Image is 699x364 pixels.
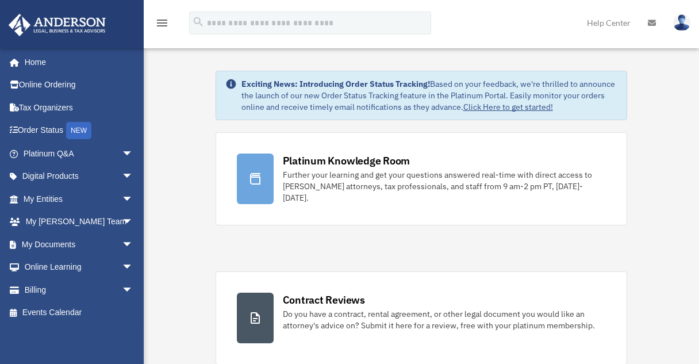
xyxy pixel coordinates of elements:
[8,74,151,97] a: Online Ordering
[8,142,151,165] a: Platinum Q&Aarrow_drop_down
[8,165,151,188] a: Digital Productsarrow_drop_down
[241,79,430,89] strong: Exciting News: Introducing Order Status Tracking!
[8,256,151,279] a: Online Learningarrow_drop_down
[192,16,205,28] i: search
[8,233,151,256] a: My Documentsarrow_drop_down
[66,122,91,139] div: NEW
[122,256,145,279] span: arrow_drop_down
[8,210,151,233] a: My [PERSON_NAME] Teamarrow_drop_down
[122,278,145,302] span: arrow_drop_down
[8,301,151,324] a: Events Calendar
[8,278,151,301] a: Billingarrow_drop_down
[241,78,618,113] div: Based on your feedback, we're thrilled to announce the launch of our new Order Status Tracking fe...
[673,14,690,31] img: User Pic
[122,187,145,211] span: arrow_drop_down
[283,154,410,168] div: Platinum Knowledge Room
[8,96,151,119] a: Tax Organizers
[8,51,145,74] a: Home
[283,308,606,331] div: Do you have a contract, rental agreement, or other legal document you would like an attorney's ad...
[283,169,606,204] div: Further your learning and get your questions answered real-time with direct access to [PERSON_NAM...
[283,293,365,307] div: Contract Reviews
[122,142,145,166] span: arrow_drop_down
[155,20,169,30] a: menu
[8,119,151,143] a: Order StatusNEW
[5,14,109,36] img: Anderson Advisors Platinum Portal
[122,210,145,234] span: arrow_drop_down
[463,102,553,112] a: Click Here to get started!
[216,132,628,225] a: Platinum Knowledge Room Further your learning and get your questions answered real-time with dire...
[8,187,151,210] a: My Entitiesarrow_drop_down
[155,16,169,30] i: menu
[122,233,145,256] span: arrow_drop_down
[122,165,145,189] span: arrow_drop_down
